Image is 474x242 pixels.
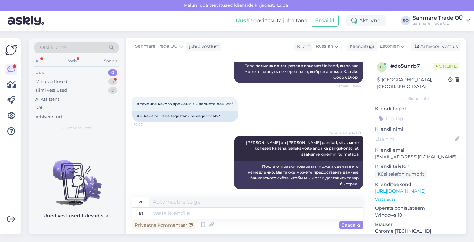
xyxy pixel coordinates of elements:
div: 0 [108,69,117,76]
div: juhib vestlust [186,43,219,50]
a: Sanmare Trade OÜSanmare Trade OÜ [413,15,470,26]
div: All [34,57,42,65]
span: [PERSON_NAME] on [PERSON_NAME] pandud, siis saame koheselt ka teha. Selleks võite anda ka pangako... [246,140,360,156]
div: Arhiveeritud [35,114,62,120]
p: Kliendi tag'id [375,106,461,112]
p: Klienditeekond [375,181,461,188]
button: Emailid [311,15,339,27]
div: SO [401,16,410,25]
span: Nähtud ✓ 10:08 [336,190,361,195]
div: Aktiivne [346,15,386,26]
p: Operatsioonisüsteem [375,205,461,212]
span: Online [433,63,459,70]
div: Klienditugi [347,43,374,50]
p: Kliendi email [375,147,461,154]
div: Proovi tasuta juba täna: [236,17,308,25]
div: AI Assistent [35,96,59,103]
p: Kliendi nimi [375,126,461,133]
span: Russian [316,43,333,50]
span: Uued vestlused [62,125,92,131]
span: Saada [342,222,360,228]
span: d [380,65,383,69]
div: Kui kaua teil raha tagastamine aega võtab? [132,111,238,122]
div: et [139,208,143,219]
span: Otsi kliente [40,44,66,51]
div: ru [138,197,144,207]
div: Privaatne kommentaar [132,221,195,229]
div: Kliendi info [375,96,461,102]
div: Küsi telefoninumbrit [375,170,427,178]
span: Luba [275,2,290,8]
input: Lisa nimi [375,136,454,143]
p: Windows 10 [375,212,461,218]
b: Uus! [236,17,248,24]
input: Lisa tag [375,114,461,123]
div: Socials [103,57,119,65]
p: Uued vestlused tulevad siia. [44,212,110,219]
div: Arhiveeri vestlus [411,42,460,51]
span: Estonian [380,43,400,50]
span: Nähtud ✓ 10:05 [336,83,361,88]
a: [URL][DOMAIN_NAME] [375,188,426,194]
div: Minu vestlused [35,78,67,85]
div: Web [67,57,78,65]
div: [GEOGRAPHIC_DATA], [GEOGRAPHIC_DATA] [377,76,448,90]
div: 4 [108,78,117,85]
div: Kõik [35,105,45,111]
div: Sanmare Trade OÜ [413,21,463,26]
p: Chrome [TECHNICAL_ID] [375,228,461,235]
div: После отправки товара мы можем сделать это немедленно. Вы также можете предоставить данные банков... [234,161,363,189]
span: Sanmare Trade OÜ [330,131,361,136]
div: 0 [108,87,117,94]
span: в течение какого времени вы вернете деньги? [137,101,233,106]
div: Sanmare Trade OÜ [413,15,463,21]
span: 10:07 [134,122,158,127]
span: Sanmare Trade OÜ [135,43,178,50]
div: # do5unrb7 [390,62,433,70]
div: Uus [35,69,44,76]
div: Tiimi vestlused [35,87,67,94]
p: Brauser [375,221,461,228]
p: Vaata edasi ... [375,197,461,202]
p: [EMAIL_ADDRESS][DOMAIN_NAME] [375,154,461,160]
p: Kliendi telefon [375,163,461,170]
img: Askly Logo [5,44,17,56]
div: Klient [294,43,310,50]
div: Затем отправьте его по адресу: [STREET_ADDRESS][GEOGRAPHIC_DATA][PERSON_NAME] [PHONE_NUMBER]. Есл... [234,49,363,83]
img: No chats [29,148,124,207]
